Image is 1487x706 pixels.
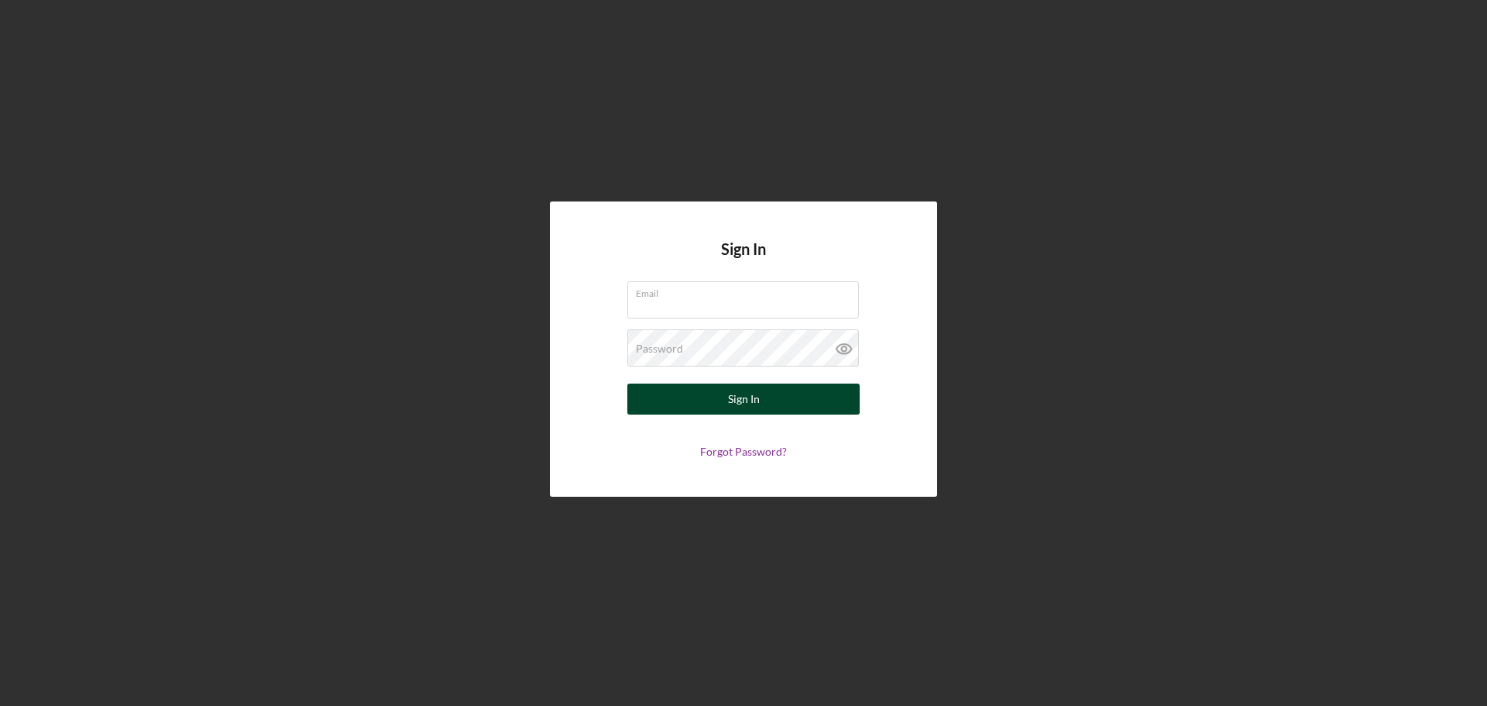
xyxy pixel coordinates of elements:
[700,445,787,458] a: Forgot Password?
[721,240,766,281] h4: Sign In
[627,384,860,415] button: Sign In
[636,343,683,355] label: Password
[728,384,760,415] div: Sign In
[636,282,859,299] label: Email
